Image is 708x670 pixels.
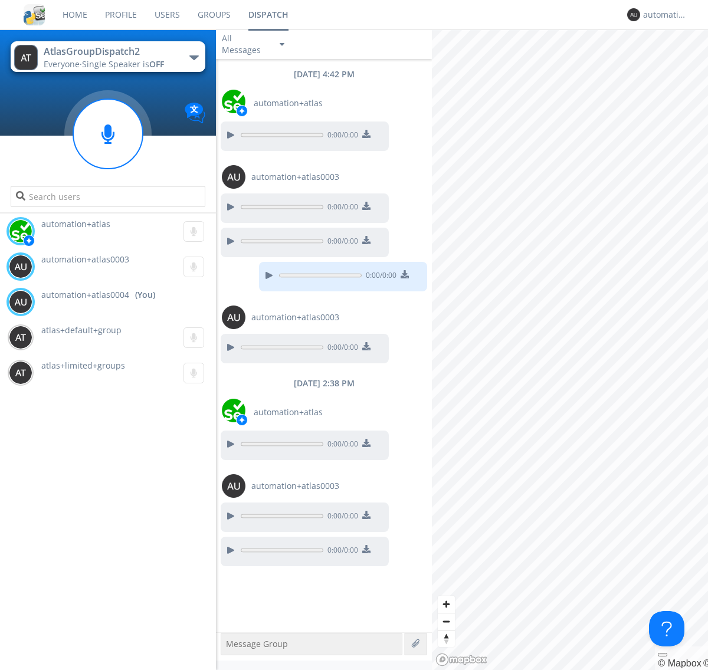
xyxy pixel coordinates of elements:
img: 373638.png [222,474,245,498]
span: automation+atlas [254,97,323,109]
img: download media button [362,439,371,447]
img: Translation enabled [185,103,205,123]
span: 0:00 / 0:00 [323,439,358,452]
span: 0:00 / 0:00 [323,130,358,143]
div: [DATE] 4:42 PM [216,68,432,80]
span: 0:00 / 0:00 [323,236,358,249]
button: Toggle attribution [658,653,667,656]
img: download media button [362,202,371,210]
div: All Messages [222,32,269,56]
img: 373638.png [627,8,640,21]
img: download media button [362,130,371,138]
button: Reset bearing to north [438,630,455,647]
div: AtlasGroupDispatch2 [44,45,176,58]
img: download media button [362,236,371,244]
img: d2d01cd9b4174d08988066c6d424eccd [222,90,245,113]
span: 0:00 / 0:00 [323,511,358,524]
span: 0:00 / 0:00 [362,270,396,283]
img: 373638.png [9,290,32,314]
div: (You) [135,289,155,301]
button: Zoom out [438,613,455,630]
img: 373638.png [9,255,32,278]
img: 373638.png [9,361,32,385]
span: 0:00 / 0:00 [323,202,358,215]
span: automation+atlas [41,218,110,229]
a: Mapbox [658,658,701,668]
div: [DATE] 2:38 PM [216,377,432,389]
img: 373638.png [222,306,245,329]
a: Mapbox logo [435,653,487,666]
span: automation+atlas0003 [251,171,339,183]
span: automation+atlas0003 [251,480,339,492]
img: download media button [362,511,371,519]
span: automation+atlas0003 [41,254,129,265]
img: d2d01cd9b4174d08988066c6d424eccd [222,399,245,422]
img: 373638.png [9,326,32,349]
span: 0:00 / 0:00 [323,342,358,355]
img: download media button [362,545,371,553]
button: AtlasGroupDispatch2Everyone·Single Speaker isOFF [11,41,205,72]
span: automation+atlas0004 [41,289,129,301]
span: automation+atlas [254,406,323,418]
button: Zoom in [438,596,455,613]
div: Everyone · [44,58,176,70]
span: atlas+default+group [41,324,122,336]
input: Search users [11,186,205,207]
img: download media button [401,270,409,278]
div: automation+atlas0004 [643,9,687,21]
img: caret-down-sm.svg [280,43,284,46]
img: d2d01cd9b4174d08988066c6d424eccd [9,219,32,243]
img: 373638.png [222,165,245,189]
span: atlas+limited+groups [41,360,125,371]
img: download media button [362,342,371,350]
span: OFF [149,58,164,70]
img: 373638.png [14,45,38,70]
span: automation+atlas0003 [251,311,339,323]
span: Single Speaker is [82,58,164,70]
img: cddb5a64eb264b2086981ab96f4c1ba7 [24,4,45,25]
span: 0:00 / 0:00 [323,545,358,558]
iframe: Toggle Customer Support [649,611,684,646]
